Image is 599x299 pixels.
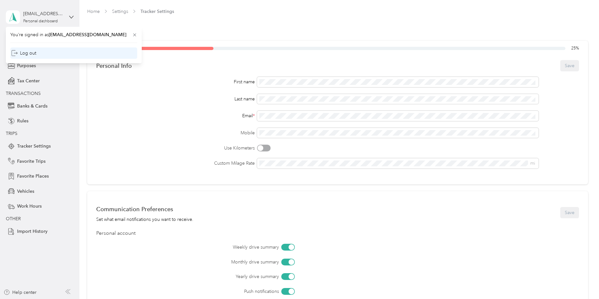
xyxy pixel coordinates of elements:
[96,160,255,167] label: Custom Milage Rate
[11,50,36,57] div: Log out
[6,131,17,136] span: TRIPS
[17,62,36,69] span: Purposes
[23,19,58,23] div: Personal dashboard
[96,129,255,136] label: Mobile
[4,289,36,296] button: Help center
[96,206,193,212] div: Communication Preferences
[17,158,46,165] span: Favorite Trips
[17,103,47,109] span: Banks & Cards
[17,143,51,149] span: Tracker Settings
[17,118,28,124] span: Rules
[17,173,49,180] span: Favorite Places
[132,288,279,295] label: Push notifications
[96,112,255,119] div: Email
[6,216,21,222] span: OTHER
[132,259,279,265] label: Monthly drive summary
[96,62,132,69] div: Personal Info
[17,188,34,195] span: Vehicles
[17,228,47,235] span: Import History
[132,244,279,251] label: Weekly drive summary
[132,273,279,280] label: Yearly drive summary
[23,10,64,17] div: [EMAIL_ADDRESS][DOMAIN_NAME]
[10,31,137,38] span: You’re signed in as
[112,9,128,14] a: Settings
[530,160,535,166] span: mi
[140,8,174,15] span: Tracker Settings
[563,263,599,299] iframe: Everlance-gr Chat Button Frame
[96,145,255,151] label: Use Kilometers
[571,46,579,51] span: 25 %
[17,203,42,210] span: Work Hours
[49,32,126,37] span: [EMAIL_ADDRESS][DOMAIN_NAME]
[96,216,193,223] div: Set what email notifications you want to receive.
[87,9,100,14] a: Home
[96,96,255,102] div: Last name
[6,91,41,96] span: TRANSACTIONS
[96,230,579,237] div: Personal account
[96,78,255,85] div: First name
[17,77,40,84] span: Tax Center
